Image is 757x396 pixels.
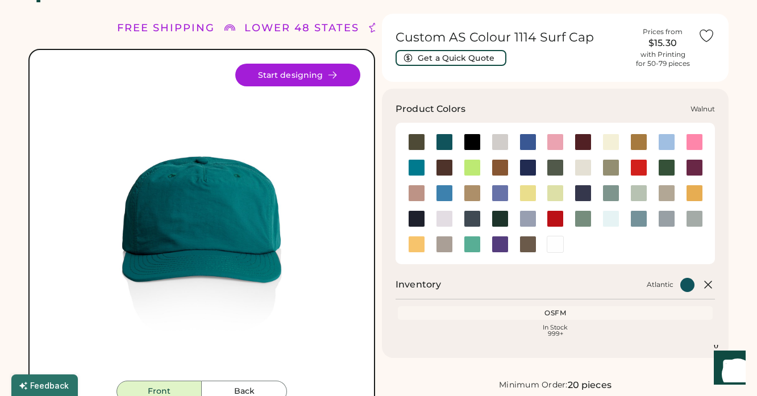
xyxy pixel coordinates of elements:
h3: Product Colors [396,102,465,116]
div: Walnut [691,105,715,114]
div: In Stock 999+ [400,324,710,337]
h1: Custom AS Colour 1114 Surf Cap [396,30,627,45]
div: LOWER 48 STATES [244,20,359,36]
div: FREE SHIPPING [117,20,215,36]
img: 1114 - Atlantic Front Image [43,64,360,381]
div: Atlantic [647,280,673,289]
div: with Printing for 50-79 pieces [636,50,690,68]
button: Get a Quick Quote [396,50,506,66]
div: 20 pieces [568,378,612,392]
div: Minimum Order: [499,380,568,391]
iframe: Front Chat [703,345,752,394]
div: OSFM [400,309,710,318]
button: Start designing [235,64,360,86]
div: 1114 Style Image [43,64,360,381]
div: Prices from [643,27,683,36]
div: $15.30 [634,36,691,50]
h2: Inventory [396,278,441,291]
